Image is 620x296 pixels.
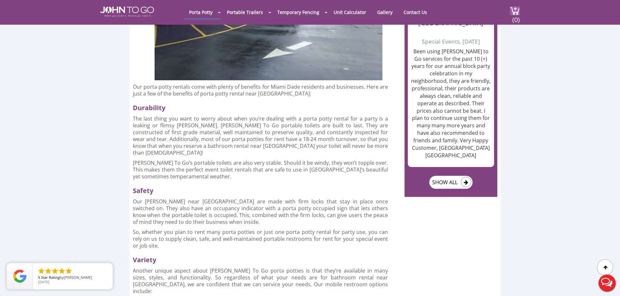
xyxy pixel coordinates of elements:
[38,279,49,284] span: [DATE]
[133,252,394,264] h2: Variety
[222,6,268,19] a: Portable Trailers
[65,267,73,275] li: 
[133,160,388,180] p: [PERSON_NAME] To Go’s portable toilets are also very stable. Should it be windy, they won’t toppl...
[411,30,491,45] h6: Special Events, [DATE]
[594,270,620,296] button: Live Chat
[133,198,388,225] p: Our [PERSON_NAME] near [GEOGRAPHIC_DATA] are made with firm locks that stay in place once switche...
[372,6,397,19] a: Gallery
[13,270,26,283] img: Review Rating
[58,267,66,275] li: 
[184,6,217,19] a: Porta Potty
[41,275,60,280] span: Star Rating
[133,267,388,295] p: Another unique aspect about [PERSON_NAME] To Go porta potties is that they’re available in many s...
[512,10,520,24] span: (0)
[411,3,491,27] h4: [PERSON_NAME] Bronx [GEOGRAPHIC_DATA]
[329,6,371,19] a: Unit Calculator
[44,267,52,275] li: 
[411,48,491,159] p: Been using [PERSON_NAME] to Go services for the past 10 (+) years for our annual block party cele...
[51,267,59,275] li: 
[272,6,324,19] a: Temporary Fencing
[429,176,473,189] a: SHOW ALL
[133,100,394,112] h2: Durability
[133,183,394,195] h2: Safety
[100,6,154,17] img: JOHN to go
[133,115,388,156] p: The last thing you want to worry about when you’re dealing with a porta potty rental for a party ...
[399,6,432,19] a: Contact Us
[38,276,107,280] span: by
[133,229,388,249] p: So, whether you plan to rent many porta potties or just one porta potty rental for party use, you...
[38,275,40,280] span: 5
[133,84,388,97] p: Our porta potty rentals come with plenty of benefits for Miami Dade residents and businesses. Her...
[64,275,92,280] span: [PERSON_NAME]
[510,6,520,15] img: cart a
[37,267,45,275] li: 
